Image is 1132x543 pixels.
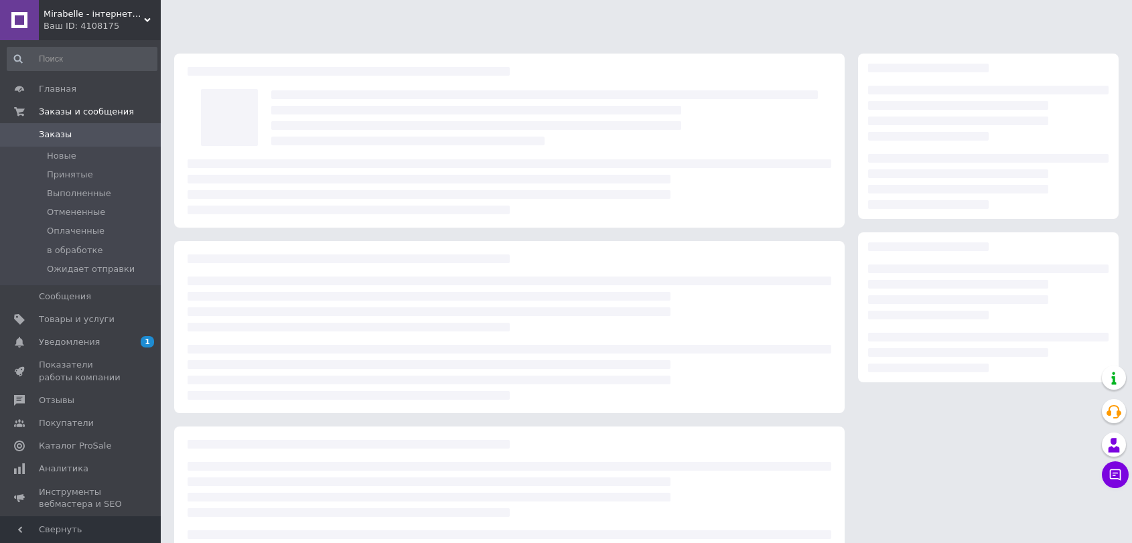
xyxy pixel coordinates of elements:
span: Выполненные [47,187,111,200]
span: Новые [47,150,76,162]
button: Чат с покупателем [1102,461,1129,488]
span: Оплаченные [47,225,104,237]
span: Отмененные [47,206,105,218]
span: Инструменты вебмастера и SEO [39,486,124,510]
span: Mirabelle - інтернет-магазин модного одягу [44,8,144,20]
span: Заказы и сообщения [39,106,134,118]
span: Показатели работы компании [39,359,124,383]
span: 1 [141,336,154,347]
span: Принятые [47,169,93,181]
span: Ожидает отправки [47,263,135,275]
input: Поиск [7,47,157,71]
span: Товары и услуги [39,313,115,325]
span: Аналитика [39,463,88,475]
span: Заказы [39,129,72,141]
div: Ваш ID: 4108175 [44,20,161,32]
span: Каталог ProSale [39,440,111,452]
span: Уведомления [39,336,100,348]
span: в обработке [47,244,102,256]
span: Отзывы [39,394,74,406]
span: Главная [39,83,76,95]
span: Покупатели [39,417,94,429]
span: Сообщения [39,291,91,303]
